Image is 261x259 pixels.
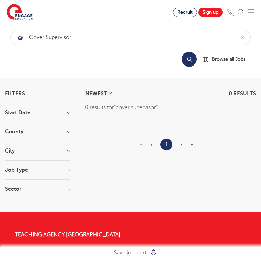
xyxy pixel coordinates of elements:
span: Browse all Jobs [212,55,245,63]
h3: Start Date [5,110,70,115]
h3: City [5,148,70,154]
h3: County [5,129,70,134]
button: Search [182,52,197,67]
span: » [190,142,193,148]
div: Submit [10,30,251,45]
a: 1 [165,140,168,149]
img: Search [238,9,244,16]
a: Browse all Jobs [202,55,251,63]
span: ‹ [151,142,152,148]
span: › [180,142,182,148]
img: Engage Education [7,4,33,21]
span: 0 results [229,91,256,97]
img: Phone [227,9,234,16]
a: Recruit [173,8,197,17]
a: Sign up [198,8,223,17]
input: Submit [11,30,235,45]
button: Clear [235,30,250,45]
q: cover supervisor [114,104,158,111]
span: Filters [5,91,25,96]
div: 0 results for [85,103,256,112]
h3: Sector [5,186,70,192]
span: « [140,142,143,148]
span: Recruit [177,10,193,15]
img: Mobile Menu [248,9,254,16]
h3: Job Type [5,167,70,173]
a: Teaching Agency [GEOGRAPHIC_DATA] [15,232,120,238]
